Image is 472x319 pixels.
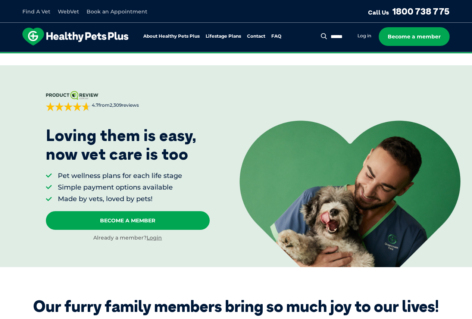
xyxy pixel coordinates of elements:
[240,121,460,268] img: <p>Loving them is easy, <br /> now vet care is too</p>
[110,102,139,108] span: 2,309 reviews
[58,171,182,181] li: Pet wellness plans for each life stage
[33,297,439,316] div: Our furry family members bring so much joy to our lives!
[46,91,210,111] a: 4.7from2,309reviews
[46,126,197,164] p: Loving them is easy, now vet care is too
[46,234,210,242] div: Already a member?
[58,194,182,204] li: Made by vets, loved by pets!
[91,102,139,109] span: from
[46,211,210,230] a: Become A Member
[147,234,162,241] a: Login
[46,102,91,111] div: 4.7 out of 5 stars
[92,102,99,108] strong: 4.7
[58,183,182,192] li: Simple payment options available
